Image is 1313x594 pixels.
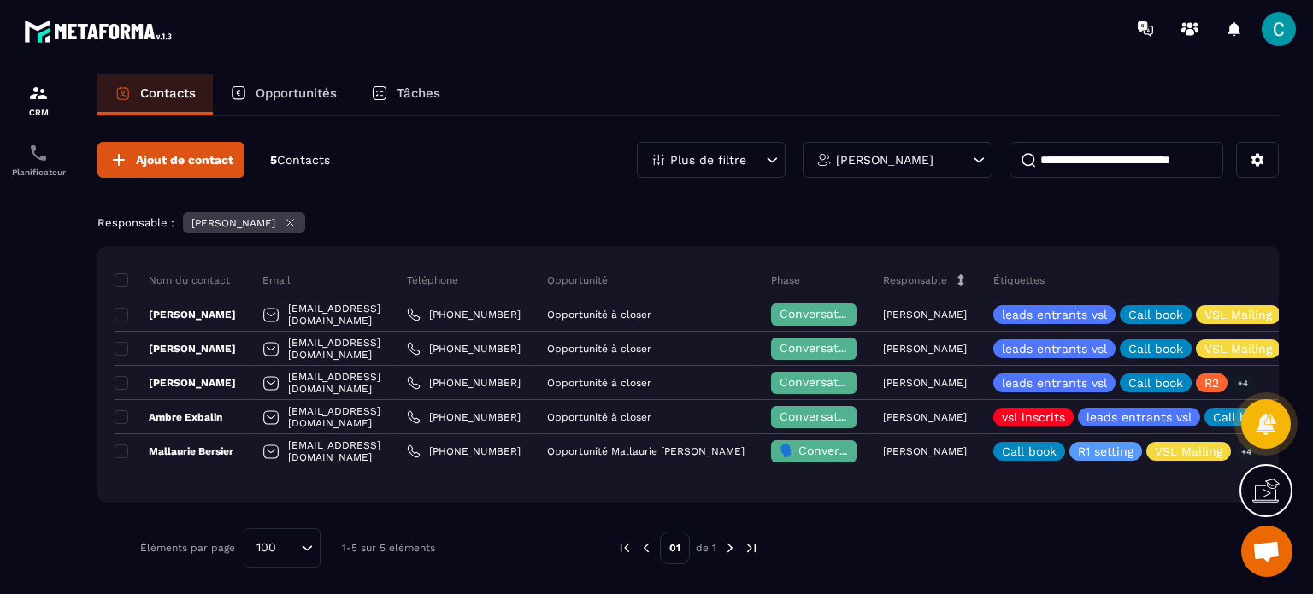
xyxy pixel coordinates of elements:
[1002,309,1107,321] p: leads entrants vsl
[407,342,521,356] a: [PHONE_NUMBER]
[354,74,457,115] a: Tâches
[256,85,337,101] p: Opportunités
[883,309,967,321] p: [PERSON_NAME]
[639,540,654,556] img: prev
[1155,445,1222,457] p: VSL Mailing
[397,85,440,101] p: Tâches
[617,540,633,556] img: prev
[1002,445,1057,457] p: Call book
[1002,411,1065,423] p: vsl inscrits
[1204,309,1272,321] p: VSL Mailing
[213,74,354,115] a: Opportunités
[97,74,213,115] a: Contacts
[993,273,1045,287] p: Étiquettes
[115,342,236,356] p: [PERSON_NAME]
[1213,411,1268,423] p: Call book
[1204,377,1219,389] p: R2
[670,154,746,166] p: Plus de filtre
[191,217,275,229] p: [PERSON_NAME]
[250,538,282,557] span: 100
[1241,526,1292,577] div: Ouvrir le chat
[771,273,800,287] p: Phase
[883,273,947,287] p: Responsable
[4,168,73,177] p: Planificateur
[24,15,178,47] img: logo
[883,445,967,457] p: [PERSON_NAME]
[744,540,759,556] img: next
[547,343,651,355] p: Opportunité à closer
[407,444,521,458] a: [PHONE_NUMBER]
[407,308,521,321] a: [PHONE_NUMBER]
[115,376,236,390] p: [PERSON_NAME]
[270,152,330,168] p: 5
[282,538,297,557] input: Search for option
[97,216,174,229] p: Responsable :
[262,273,291,287] p: Email
[1128,309,1183,321] p: Call book
[547,445,745,457] p: Opportunité Mallaurie [PERSON_NAME]
[780,307,912,321] span: Conversation en cours
[836,154,933,166] p: [PERSON_NAME]
[1128,377,1183,389] p: Call book
[4,108,73,117] p: CRM
[342,542,435,554] p: 1-5 sur 5 éléments
[1002,377,1107,389] p: leads entrants vsl
[780,375,912,389] span: Conversation en cours
[140,85,196,101] p: Contacts
[115,410,222,424] p: Ambre Exbalin
[1078,445,1133,457] p: R1 setting
[115,273,230,287] p: Nom du contact
[547,273,608,287] p: Opportunité
[115,444,233,458] p: Mallaurie Bersier
[244,528,321,568] div: Search for option
[1204,343,1272,355] p: VSL Mailing
[1128,343,1183,355] p: Call book
[115,308,236,321] p: [PERSON_NAME]
[136,151,233,168] span: Ajout de contact
[883,343,967,355] p: [PERSON_NAME]
[1235,443,1257,461] p: +4
[780,444,931,457] span: 🗣️ Conversation en cours
[28,83,49,103] img: formation
[883,377,967,389] p: [PERSON_NAME]
[4,70,73,130] a: formationformationCRM
[547,411,651,423] p: Opportunité à closer
[28,143,49,163] img: scheduler
[780,341,912,355] span: Conversation en cours
[547,377,651,389] p: Opportunité à closer
[4,130,73,190] a: schedulerschedulerPlanificateur
[407,410,521,424] a: [PHONE_NUMBER]
[277,153,330,167] span: Contacts
[1086,411,1192,423] p: leads entrants vsl
[547,309,651,321] p: Opportunité à closer
[1232,374,1254,392] p: +4
[140,542,235,554] p: Éléments par page
[883,411,967,423] p: [PERSON_NAME]
[407,273,458,287] p: Téléphone
[722,540,738,556] img: next
[407,376,521,390] a: [PHONE_NUMBER]
[780,409,912,423] span: Conversation en cours
[97,142,244,178] button: Ajout de contact
[1002,343,1107,355] p: leads entrants vsl
[696,541,716,555] p: de 1
[660,532,690,564] p: 01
